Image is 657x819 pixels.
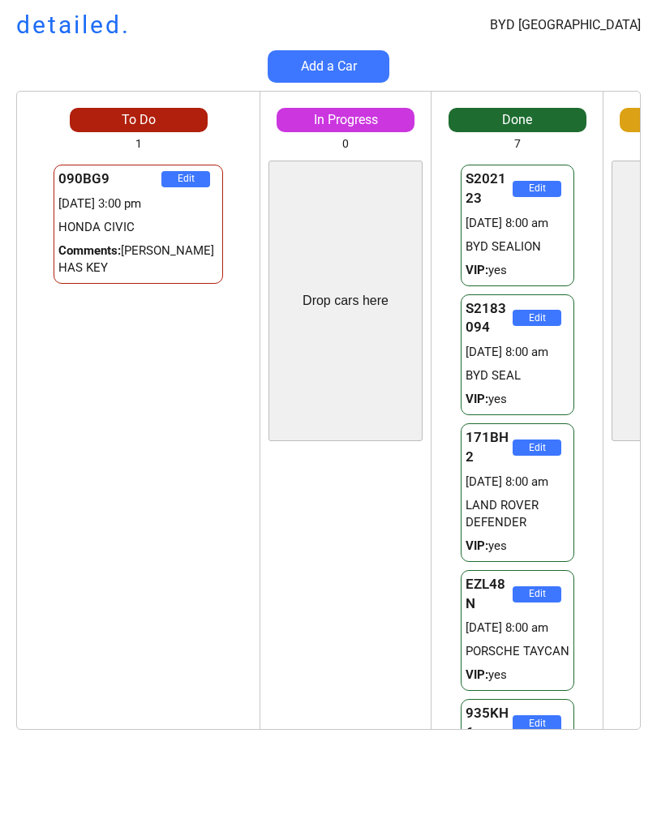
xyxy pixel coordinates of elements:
div: [DATE] 8:00 am [466,344,569,361]
div: yes [466,667,569,684]
div: [DATE] 3:00 pm [58,195,218,212]
button: Edit [513,181,561,197]
div: [DATE] 8:00 am [466,474,569,491]
div: yes [466,538,569,555]
div: Drop cars here [303,292,389,310]
div: BYD [GEOGRAPHIC_DATA] [490,16,641,34]
div: yes [466,262,569,279]
div: 1 [135,136,142,152]
div: To Do [70,111,208,129]
div: yes [466,391,569,408]
div: LAND ROVER DEFENDER [466,497,569,531]
div: [DATE] 8:00 am [466,215,569,232]
div: 171BH2 [466,428,513,467]
div: In Progress [277,111,414,129]
button: Edit [161,171,210,187]
div: 090BG9 [58,169,161,189]
div: PORSCHE TAYCAN [466,643,569,660]
div: BYD SEALION [466,238,569,255]
h1: detailed. [16,8,131,42]
div: 0 [342,136,349,152]
div: [PERSON_NAME] HAS KEY [58,242,218,277]
div: S2183094 [466,299,513,338]
div: S202123 [466,169,513,208]
div: 935KH6 [466,704,513,743]
strong: VIP: [466,538,488,553]
strong: VIP: [466,667,488,682]
div: Done [449,111,586,129]
div: BYD SEAL [466,367,569,384]
strong: VIP: [466,263,488,277]
button: Edit [513,310,561,326]
div: [DATE] 8:00 am [466,620,569,637]
button: Edit [513,440,561,456]
strong: VIP: [466,392,488,406]
button: Edit [513,715,561,731]
div: 7 [514,136,521,152]
strong: Comments: [58,243,121,258]
div: EZL48N [466,575,513,614]
button: Edit [513,586,561,602]
div: HONDA CIVIC [58,219,218,236]
button: Add a Car [268,50,389,83]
